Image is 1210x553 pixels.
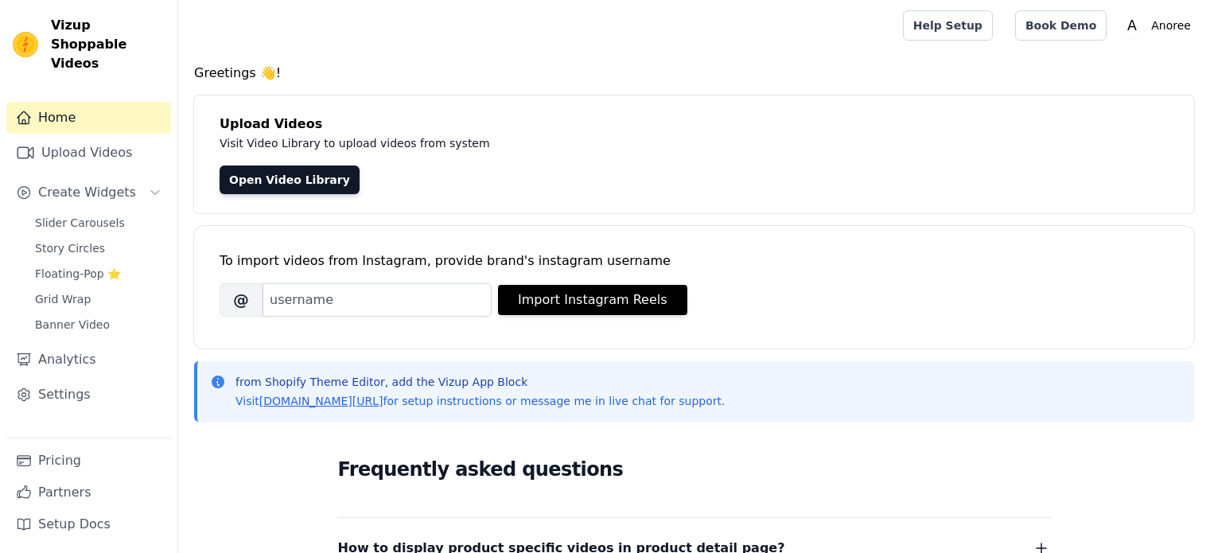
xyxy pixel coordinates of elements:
[220,115,1169,134] h4: Upload Videos
[235,393,725,409] p: Visit for setup instructions or message me in live chat for support.
[6,137,171,169] a: Upload Videos
[13,32,38,57] img: Vizup
[235,374,725,390] p: from Shopify Theme Editor, add the Vizup App Block
[25,313,171,336] a: Banner Video
[51,16,165,73] span: Vizup Shoppable Videos
[35,317,110,333] span: Banner Video
[338,454,1051,485] h2: Frequently asked questions
[220,166,360,194] a: Open Video Library
[220,134,932,153] p: Visit Video Library to upload videos from system
[1119,11,1197,40] button: A Anoree
[6,379,171,411] a: Settings
[25,237,171,259] a: Story Circles
[1015,10,1107,41] a: Book Demo
[6,508,171,540] a: Setup Docs
[6,344,171,376] a: Analytics
[25,263,171,285] a: Floating-Pop ⭐
[25,288,171,310] a: Grid Wrap
[1127,18,1137,33] text: A
[498,285,687,315] button: Import Instagram Reels
[220,251,1169,271] div: To import videos from Instagram, provide brand's instagram username
[263,283,492,317] input: username
[6,445,171,477] a: Pricing
[35,266,121,282] span: Floating-Pop ⭐
[6,477,171,508] a: Partners
[38,183,136,202] span: Create Widgets
[903,10,993,41] a: Help Setup
[35,291,91,307] span: Grid Wrap
[1145,11,1197,40] p: Anoree
[259,395,383,407] a: [DOMAIN_NAME][URL]
[35,215,125,231] span: Slider Carousels
[35,240,105,256] span: Story Circles
[6,177,171,208] button: Create Widgets
[25,212,171,234] a: Slider Carousels
[220,283,263,317] span: @
[194,64,1194,83] h4: Greetings 👋!
[6,102,171,134] a: Home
